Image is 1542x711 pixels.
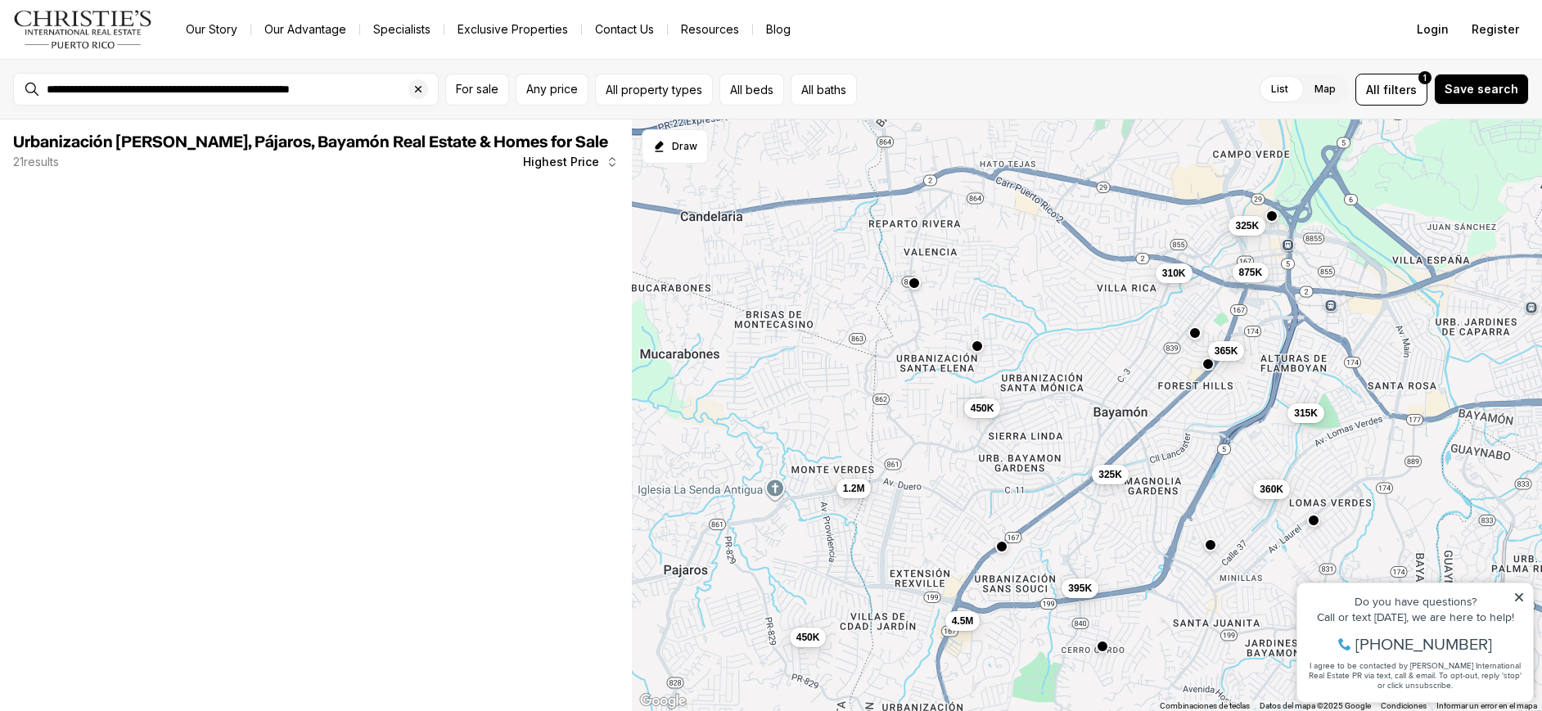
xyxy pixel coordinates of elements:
button: 360K [1253,479,1290,499]
button: 4.5M [945,611,981,631]
button: 875K [1233,263,1269,282]
span: 310K [1162,267,1186,280]
span: [PHONE_NUMBER] [67,77,204,93]
button: All baths [791,74,857,106]
span: Datos del mapa ©2025 Google [1260,701,1371,710]
button: Contact Us [582,18,667,41]
span: 1 [1423,71,1427,84]
span: 875K [1239,266,1263,279]
button: Highest Price [513,146,629,178]
span: 315K [1294,407,1318,420]
button: 310K [1156,263,1193,283]
p: 21 results [13,155,59,169]
span: filters [1383,81,1417,98]
span: I agree to be contacted by [PERSON_NAME] International Real Estate PR via text, call & email. To ... [20,101,233,132]
span: 1.2M [843,482,865,495]
button: For sale [445,74,509,106]
button: Clear search input [408,74,438,105]
button: Any price [516,74,588,106]
button: 395K [1062,578,1098,598]
span: Any price [526,83,578,96]
span: 365K [1215,344,1238,358]
a: Specialists [360,18,444,41]
button: 450K [964,398,1001,418]
button: All property types [595,74,713,106]
a: Blog [753,18,804,41]
button: Allfilters1 [1355,74,1427,106]
button: 365K [1208,341,1245,361]
a: Resources [668,18,752,41]
a: Our Story [173,18,250,41]
button: 325K [1229,216,1265,236]
button: Login [1407,13,1459,46]
span: 450K [971,402,994,415]
span: 325K [1235,219,1259,232]
div: Do you have questions? [17,37,237,48]
span: Save search [1445,83,1518,96]
button: Save search [1434,74,1529,105]
div: Call or text [DATE], we are here to help! [17,52,237,64]
span: For sale [456,83,498,96]
span: Login [1417,23,1449,36]
span: All [1366,81,1380,98]
span: 325K [1098,468,1122,481]
img: logo [13,10,153,49]
span: Urbanización [PERSON_NAME], Pájaros, Bayamón Real Estate & Homes for Sale [13,134,608,151]
button: 450K [790,628,827,647]
span: 450K [796,631,820,644]
span: Register [1472,23,1519,36]
button: 1.2M [836,479,872,498]
span: Highest Price [523,155,599,169]
button: All beds [719,74,784,106]
button: Start drawing [642,129,708,164]
span: 4.5M [952,614,974,628]
span: 395K [1068,582,1092,595]
button: 315K [1287,403,1324,423]
label: Map [1301,74,1349,104]
a: Our Advantage [251,18,359,41]
button: Register [1462,13,1529,46]
a: Exclusive Properties [444,18,581,41]
span: 360K [1260,483,1283,496]
button: 325K [1092,465,1129,484]
label: List [1258,74,1301,104]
